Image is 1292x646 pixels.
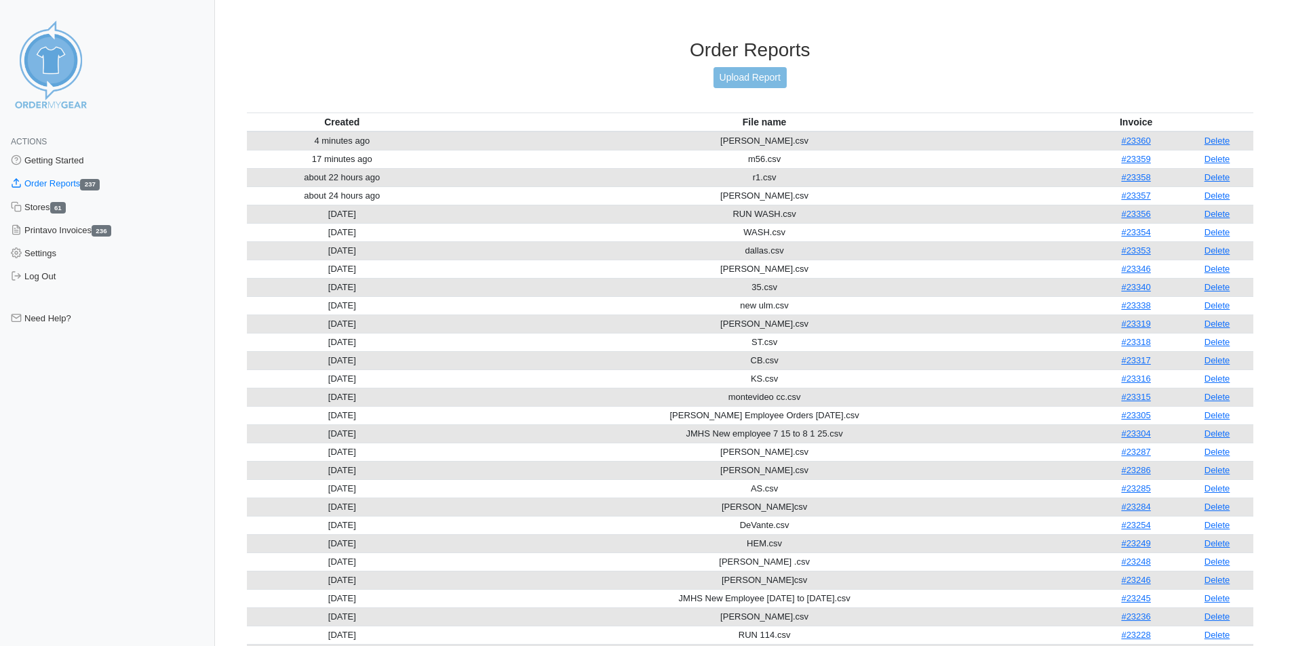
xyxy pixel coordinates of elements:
td: [DATE] [247,443,438,461]
td: [DATE] [247,205,438,223]
td: [PERSON_NAME]csv [437,498,1091,516]
td: HEM.csv [437,534,1091,552]
td: [DATE] [247,315,438,333]
a: #23356 [1121,209,1150,219]
td: [DATE] [247,278,438,296]
th: Created [247,113,438,132]
a: Delete [1205,337,1230,347]
td: [PERSON_NAME].csv [437,186,1091,205]
span: 237 [80,179,100,190]
td: RUN 114.csv [437,626,1091,644]
a: #23359 [1121,154,1150,164]
a: Delete [1205,520,1230,530]
td: [DATE] [247,498,438,516]
a: Delete [1205,630,1230,640]
a: Delete [1205,245,1230,256]
a: Delete [1205,319,1230,329]
th: Invoice [1091,113,1181,132]
a: Delete [1205,557,1230,567]
a: Delete [1205,264,1230,274]
td: r1.csv [437,168,1091,186]
td: CB.csv [437,351,1091,369]
td: [PERSON_NAME]csv [437,571,1091,589]
td: [DATE] [247,260,438,278]
a: #23317 [1121,355,1150,365]
a: Delete [1205,154,1230,164]
a: #23304 [1121,428,1150,439]
a: #23354 [1121,227,1150,237]
td: [DATE] [247,223,438,241]
td: AS.csv [437,479,1091,498]
a: Delete [1205,392,1230,402]
h3: Order Reports [247,39,1254,62]
a: Delete [1205,374,1230,384]
a: #23346 [1121,264,1150,274]
a: Delete [1205,282,1230,292]
td: WASH.csv [437,223,1091,241]
td: 4 minutes ago [247,132,438,150]
td: JMHS New employee 7 15 to 8 1 25.csv [437,424,1091,443]
a: #23319 [1121,319,1150,329]
td: [PERSON_NAME].csv [437,461,1091,479]
a: Delete [1205,428,1230,439]
td: [PERSON_NAME].csv [437,260,1091,278]
td: JMHS New Employee [DATE] to [DATE].csv [437,589,1091,607]
a: #23245 [1121,593,1150,603]
a: #23246 [1121,575,1150,585]
a: Delete [1205,355,1230,365]
a: #23353 [1121,245,1150,256]
td: ST.csv [437,333,1091,351]
a: Delete [1205,538,1230,548]
td: [PERSON_NAME] .csv [437,552,1091,571]
td: [DATE] [247,534,438,552]
a: Delete [1205,611,1230,622]
td: [DATE] [247,351,438,369]
td: new ulm.csv [437,296,1091,315]
a: Delete [1205,575,1230,585]
a: Upload Report [713,67,787,88]
td: [PERSON_NAME] Employee Orders [DATE].csv [437,406,1091,424]
td: [DATE] [247,424,438,443]
td: DeVante.csv [437,516,1091,534]
a: #23248 [1121,557,1150,567]
td: [DATE] [247,516,438,534]
a: #23357 [1121,190,1150,201]
a: #23249 [1121,538,1150,548]
td: [PERSON_NAME].csv [437,132,1091,150]
th: File name [437,113,1091,132]
span: 61 [50,202,66,214]
td: [DATE] [247,571,438,589]
a: Delete [1205,465,1230,475]
span: Actions [11,137,47,146]
td: about 22 hours ago [247,168,438,186]
td: RUN WASH.csv [437,205,1091,223]
a: #23316 [1121,374,1150,384]
a: #23338 [1121,300,1150,310]
td: [PERSON_NAME].csv [437,607,1091,626]
a: Delete [1205,209,1230,219]
td: [DATE] [247,461,438,479]
a: #23228 [1121,630,1150,640]
td: [PERSON_NAME].csv [437,443,1091,461]
td: [DATE] [247,369,438,388]
a: #23315 [1121,392,1150,402]
span: 236 [92,225,111,237]
a: #23305 [1121,410,1150,420]
a: #23360 [1121,136,1150,146]
a: #23318 [1121,337,1150,347]
td: [DATE] [247,607,438,626]
td: KS.csv [437,369,1091,388]
a: Delete [1205,190,1230,201]
td: [DATE] [247,406,438,424]
a: #23286 [1121,465,1150,475]
a: #23254 [1121,520,1150,530]
a: Delete [1205,410,1230,420]
td: m56.csv [437,150,1091,168]
td: about 24 hours ago [247,186,438,205]
td: [DATE] [247,296,438,315]
a: #23284 [1121,502,1150,512]
a: Delete [1205,447,1230,457]
td: [DATE] [247,241,438,260]
td: [DATE] [247,626,438,644]
a: #23236 [1121,611,1150,622]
